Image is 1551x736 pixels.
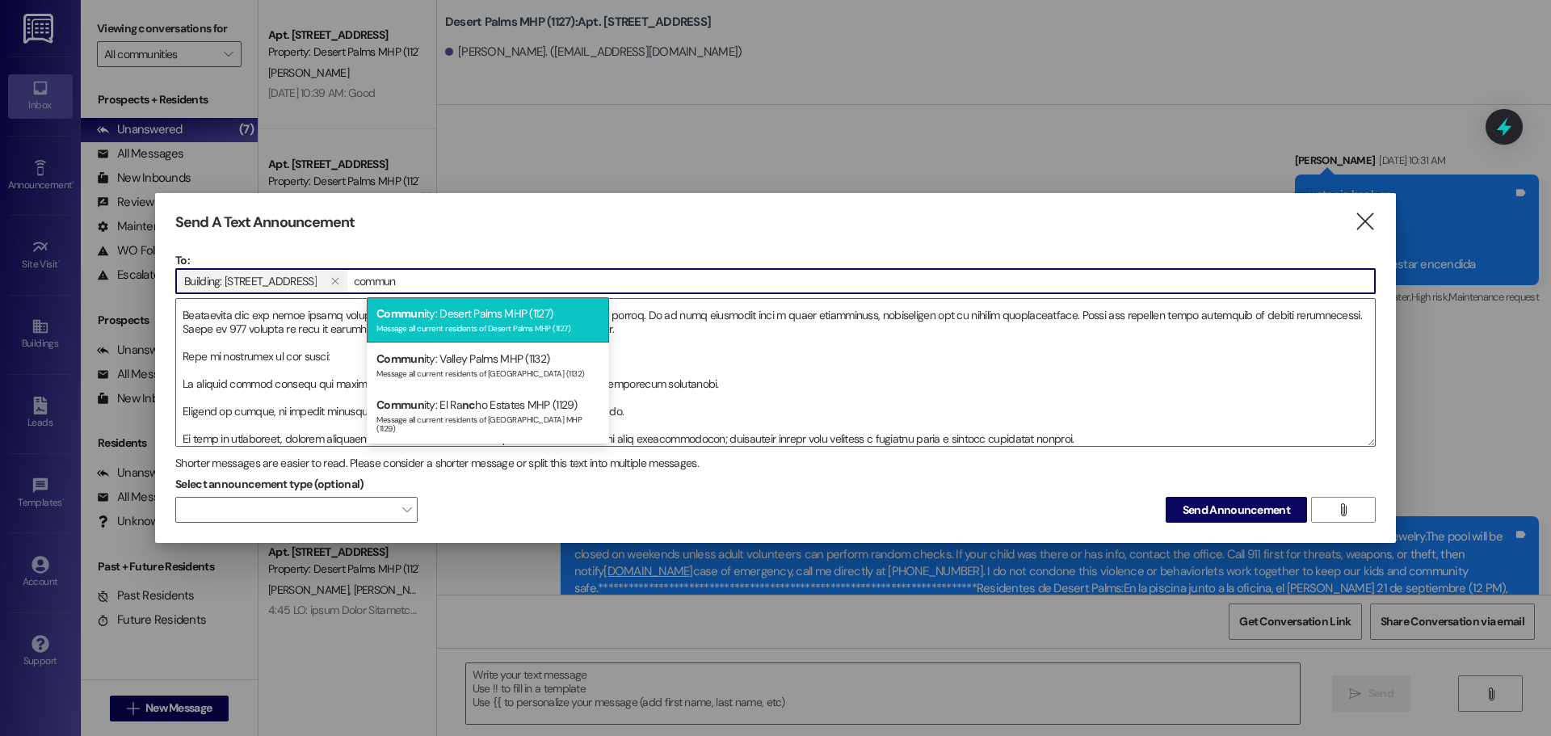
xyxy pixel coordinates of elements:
span: Building: 1097 North State Street [184,271,317,292]
span: nc [462,397,476,412]
span: Send Announcement [1183,502,1290,519]
textarea: Loremipsum do Sitame Conse: Ad el seddoei tempo i ut laboree, do magnaal 69 en adminimven (3–1 QU... [176,299,1375,446]
span: Commun [376,351,424,366]
div: Shorter messages are easier to read. Please consider a shorter message or split this text into mu... [175,455,1376,472]
i:  [1354,213,1376,230]
div: Message all current residents of [GEOGRAPHIC_DATA] MHP (1129) [376,411,599,434]
div: Message all current residents of [GEOGRAPHIC_DATA] (1132) [376,365,599,379]
span: Commun [376,397,424,412]
div: ity: Valley Palms MHP (1132) [367,343,609,389]
input: Type to select the units, buildings, or communities you want to message. (e.g. 'Unit 1A', 'Buildi... [349,269,1375,293]
i:  [1337,503,1349,516]
div: ity: El Ra ho Estates MHP (1129) [367,389,609,444]
div: Loremipsum do Sitame Conse: Ad el seddoei tempo i ut laboree, do magnaal 69 en adminimven (3–1 QU... [175,298,1376,447]
label: Select announcement type (optional) [175,472,364,497]
button: Building: 1097 North State Street [323,271,347,292]
button: Send Announcement [1166,497,1307,523]
div: Message all current residents of Desert Palms MHP (1127) [376,320,599,334]
div: ity: Desert Palms MHP (1127) [367,297,609,343]
span: Commun [376,306,424,321]
i:  [330,275,339,288]
p: To: [175,252,1376,268]
h3: Send A Text Announcement [175,213,355,232]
